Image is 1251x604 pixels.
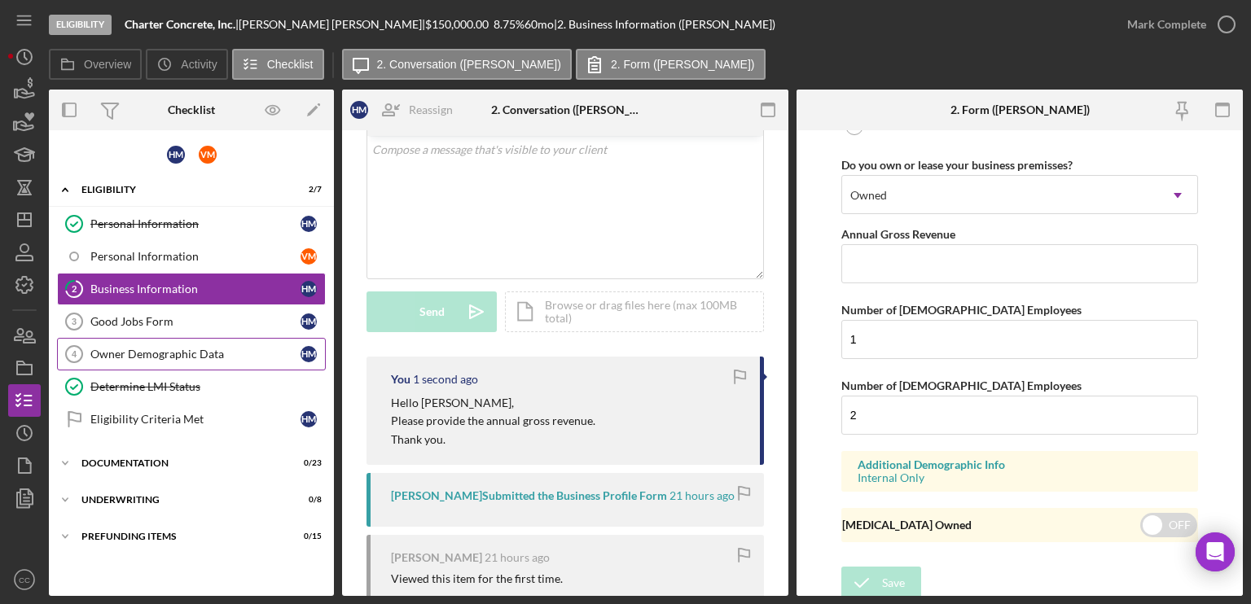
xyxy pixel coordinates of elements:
[57,305,326,338] a: 3Good Jobs FormHM
[858,458,1182,471] div: Additional Demographic Info
[167,146,185,164] div: H M
[841,379,1082,392] label: Number of [DEMOGRAPHIC_DATA] Employees
[419,291,445,332] div: Send
[409,94,453,126] div: Reassign
[841,303,1082,317] label: Number of [DEMOGRAPHIC_DATA] Employees
[576,49,766,80] button: 2. Form ([PERSON_NAME])
[292,495,322,505] div: 0 / 8
[301,216,317,232] div: H M
[1111,8,1243,41] button: Mark Complete
[57,240,326,273] a: Personal InformationVM
[301,411,317,427] div: H M
[19,576,30,584] text: CC
[669,489,735,502] time: 2025-08-26 19:56
[301,313,317,330] div: H M
[391,412,595,430] p: Please provide the annual gross revenue.
[90,348,301,361] div: Owner Demographic Data
[292,458,322,468] div: 0 / 23
[391,489,667,502] div: [PERSON_NAME] Submitted the Business Profile Form
[1196,532,1235,571] div: Open Intercom Messenger
[81,185,281,195] div: Eligibility
[90,282,301,295] div: Business Information
[377,58,561,71] label: 2. Conversation ([PERSON_NAME])
[146,49,227,80] button: Activity
[125,17,235,31] b: Charter Concrete, Inc.
[491,103,640,116] div: 2. Conversation ([PERSON_NAME])
[391,394,595,412] p: Hello [PERSON_NAME],
[84,58,131,71] label: Overview
[882,567,905,599] div: Save
[391,572,563,585] div: Viewed this item for the first time.
[81,458,281,468] div: Documentation
[90,217,301,230] div: Personal Information
[199,146,217,164] div: V M
[391,431,595,449] p: Thank you.
[525,18,554,31] div: 60 mo
[267,58,314,71] label: Checklist
[391,551,482,564] div: [PERSON_NAME]
[342,49,572,80] button: 2. Conversation ([PERSON_NAME])
[90,250,301,263] div: Personal Information
[301,346,317,362] div: H M
[858,471,1182,484] div: Internal Only
[239,18,425,31] div: [PERSON_NAME] [PERSON_NAME] |
[367,291,497,332] button: Send
[125,18,239,31] div: |
[292,532,322,541] div: 0 / 15
[485,551,550,564] time: 2025-08-26 19:50
[57,338,326,370] a: 4Owner Demographic DataHM
[90,380,325,393] div: Determine LMI Status
[72,283,77,294] tspan: 2
[1127,8,1206,41] div: Mark Complete
[181,58,217,71] label: Activity
[950,103,1090,116] div: 2. Form ([PERSON_NAME])
[90,315,301,328] div: Good Jobs Form
[342,94,469,126] button: HMReassign
[292,185,322,195] div: 2 / 7
[57,208,326,240] a: Personal InformationHM
[611,58,755,71] label: 2. Form ([PERSON_NAME])
[350,101,368,119] div: H M
[57,273,326,305] a: 2Business InformationHM
[554,18,775,31] div: | 2. Business Information ([PERSON_NAME])
[232,49,324,80] button: Checklist
[301,281,317,297] div: H M
[8,563,41,596] button: CC
[49,49,142,80] button: Overview
[90,413,301,426] div: Eligibility Criteria Met
[72,317,77,326] tspan: 3
[841,567,921,599] button: Save
[301,248,317,265] div: V M
[391,373,410,386] div: You
[425,18,494,31] div: $150,000.00
[841,227,955,241] label: Annual Gross Revenue
[57,370,326,403] a: Determine LMI Status
[72,349,77,359] tspan: 4
[168,103,215,116] div: Checklist
[850,189,887,202] div: Owned
[413,373,478,386] time: 2025-08-27 16:30
[81,495,281,505] div: Underwriting
[49,15,112,35] div: Eligibility
[81,532,281,541] div: Prefunding Items
[842,518,972,532] label: [MEDICAL_DATA] Owned
[494,18,525,31] div: 8.75 %
[57,403,326,435] a: Eligibility Criteria MetHM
